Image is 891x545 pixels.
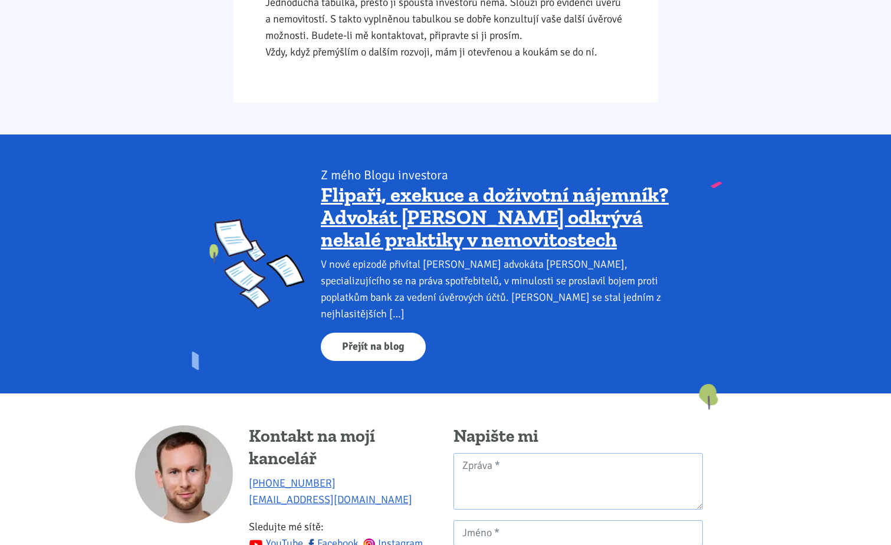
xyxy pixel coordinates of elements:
[321,167,676,183] div: Z mého Blogu investora
[135,425,233,523] img: Tomáš Kučera
[249,477,336,490] a: [PHONE_NUMBER]
[321,256,676,322] div: V nové epizodě přivítal [PERSON_NAME] advokáta [PERSON_NAME], specializujícího se na práva spotře...
[453,425,703,448] h4: Napište mi
[249,493,412,506] a: [EMAIL_ADDRESS][DOMAIN_NAME]
[321,182,669,252] a: Flipaři, exekuce a doživotní nájemník? Advokát [PERSON_NAME] odkrývá nekalé praktiky v nemovitostech
[249,425,438,470] h4: Kontakt na mojí kancelář
[321,333,426,362] a: Přejít na blog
